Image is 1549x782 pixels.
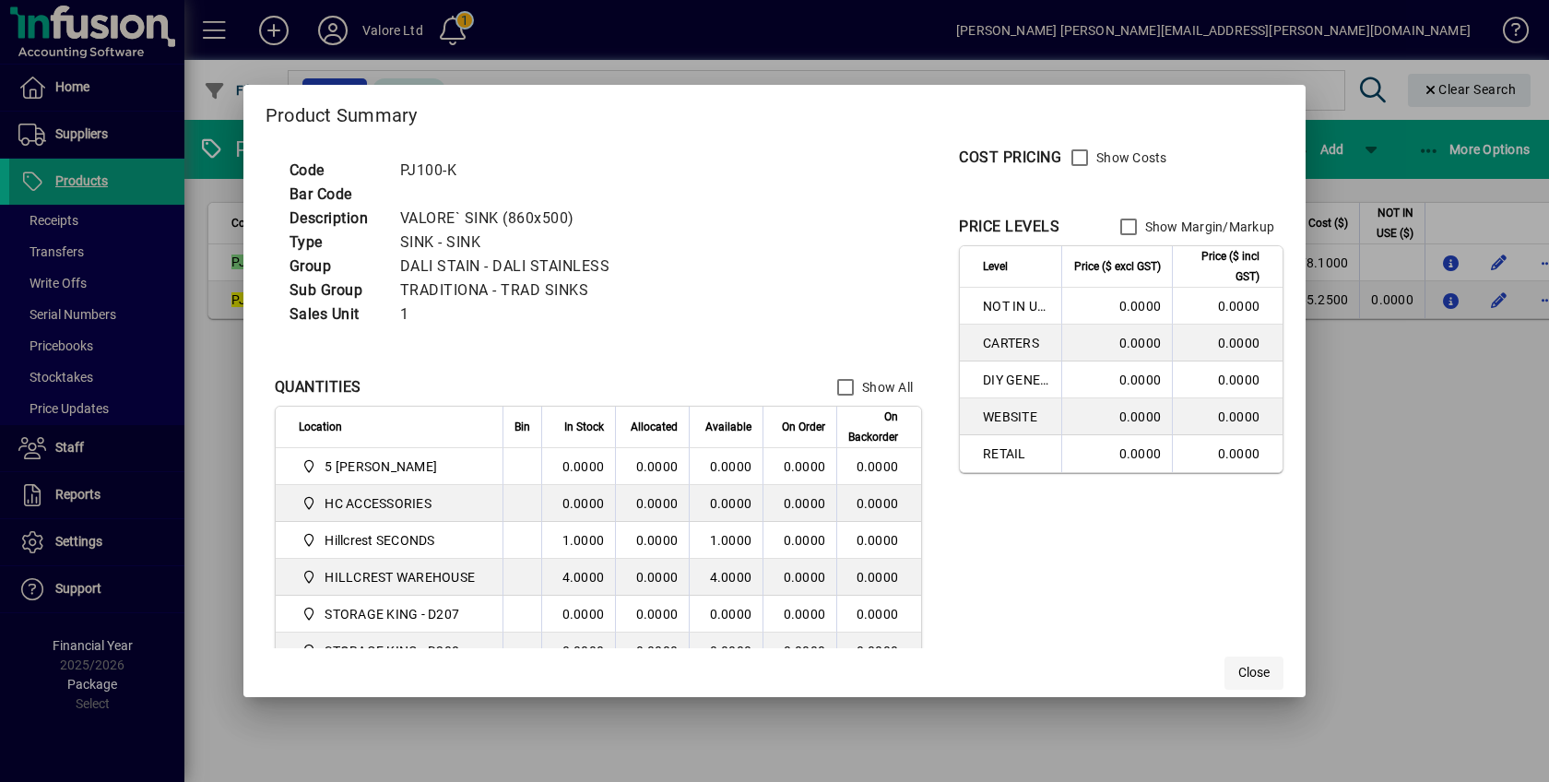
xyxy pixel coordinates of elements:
[836,596,921,633] td: 0.0000
[325,642,459,660] span: STORAGE KING - D208
[391,255,633,278] td: DALI STAIN - DALI STAINLESS
[1061,325,1172,361] td: 0.0000
[299,640,482,662] span: STORAGE KING - D208
[689,559,763,596] td: 4.0000
[1172,435,1283,472] td: 0.0000
[631,417,678,437] span: Allocated
[959,216,1059,238] div: PRICE LEVELS
[299,603,482,625] span: STORAGE KING - D207
[983,256,1008,277] span: Level
[275,376,361,398] div: QUANTITIES
[243,85,1306,138] h2: Product Summary
[299,529,482,551] span: Hillcrest SECONDS
[564,417,604,437] span: In Stock
[983,444,1050,463] span: RETAIL
[299,566,482,588] span: HILLCREST WAREHOUSE
[615,522,689,559] td: 0.0000
[836,485,921,522] td: 0.0000
[689,633,763,669] td: 0.0000
[983,334,1050,352] span: CARTERS
[299,492,482,515] span: HC ACCESSORIES
[541,448,615,485] td: 0.0000
[325,457,437,476] span: 5 [PERSON_NAME]
[1224,657,1283,690] button: Close
[689,522,763,559] td: 1.0000
[541,522,615,559] td: 1.0000
[689,596,763,633] td: 0.0000
[280,231,391,255] td: Type
[1172,325,1283,361] td: 0.0000
[983,297,1050,315] span: NOT IN USE
[858,378,913,397] label: Show All
[280,159,391,183] td: Code
[784,459,826,474] span: 0.0000
[541,559,615,596] td: 4.0000
[325,605,459,623] span: STORAGE KING - D207
[784,496,826,511] span: 0.0000
[541,596,615,633] td: 0.0000
[784,644,826,658] span: 0.0000
[1093,148,1167,167] label: Show Costs
[541,633,615,669] td: 0.0000
[615,448,689,485] td: 0.0000
[280,255,391,278] td: Group
[391,159,633,183] td: PJ100-K
[1141,218,1275,236] label: Show Margin/Markup
[615,485,689,522] td: 0.0000
[615,559,689,596] td: 0.0000
[325,494,432,513] span: HC ACCESSORIES
[391,278,633,302] td: TRADITIONA - TRAD SINKS
[1172,398,1283,435] td: 0.0000
[689,485,763,522] td: 0.0000
[1172,288,1283,325] td: 0.0000
[1074,256,1161,277] span: Price ($ excl GST)
[1061,288,1172,325] td: 0.0000
[784,533,826,548] span: 0.0000
[280,207,391,231] td: Description
[391,302,633,326] td: 1
[299,417,342,437] span: Location
[959,147,1061,169] div: COST PRICING
[1061,398,1172,435] td: 0.0000
[299,456,482,478] span: 5 Colombo Hamilton
[983,371,1050,389] span: DIY GENERAL
[325,531,434,550] span: Hillcrest SECONDS
[325,568,475,586] span: HILLCREST WAREHOUSE
[1172,361,1283,398] td: 0.0000
[836,522,921,559] td: 0.0000
[514,417,530,437] span: Bin
[541,485,615,522] td: 0.0000
[280,183,391,207] td: Bar Code
[983,408,1050,426] span: WEBSITE
[391,231,633,255] td: SINK - SINK
[1184,246,1259,287] span: Price ($ incl GST)
[615,633,689,669] td: 0.0000
[848,407,898,447] span: On Backorder
[615,596,689,633] td: 0.0000
[836,448,921,485] td: 0.0000
[705,417,751,437] span: Available
[836,559,921,596] td: 0.0000
[1238,663,1270,682] span: Close
[1061,361,1172,398] td: 0.0000
[280,302,391,326] td: Sales Unit
[689,448,763,485] td: 0.0000
[782,417,825,437] span: On Order
[784,607,826,622] span: 0.0000
[784,570,826,585] span: 0.0000
[836,633,921,669] td: 0.0000
[280,278,391,302] td: Sub Group
[1061,435,1172,472] td: 0.0000
[391,207,633,231] td: VALORE` SINK (860x500)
